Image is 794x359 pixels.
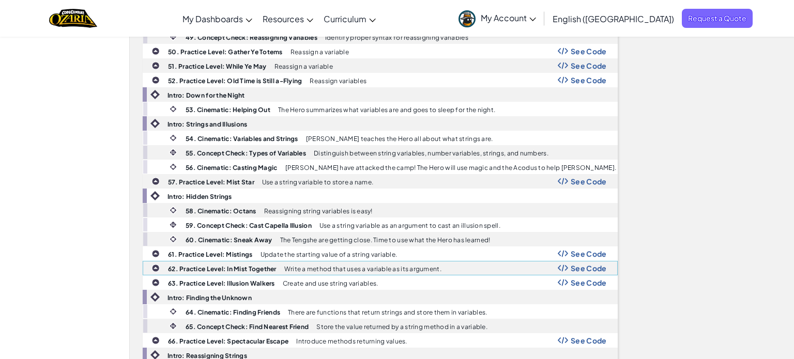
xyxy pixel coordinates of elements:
span: See Code [571,278,607,287]
a: 50. Practice Level: Gather Ye Totems Reassign a variable Show Code Logo See Code [143,44,618,58]
img: IconPracticeLevel.svg [151,177,160,185]
b: 57. Practice Level: Mist Star [168,178,254,186]
a: English ([GEOGRAPHIC_DATA]) [547,5,679,33]
b: 56. Cinematic: Casting Magic [186,164,278,171]
b: Intro: Hidden Strings [167,193,232,200]
b: 53. Cinematic: Helping Out [186,106,270,114]
img: IconPracticeLevel.svg [151,249,160,258]
b: 61. Practice Level: Mistings [168,251,253,258]
b: 60. Cinematic: Sneak Away [186,236,272,244]
b: 54. Cinematic: Variables and Strings [186,135,298,143]
a: 56. Cinematic: Casting Magic [PERSON_NAME] have attacked the camp! The Hero will use magic and th... [143,160,618,174]
b: Intro: Finding the Unknown [167,294,252,302]
a: 61. Practice Level: Mistings Update the starting value of a string variable. Show Code Logo See Code [143,246,618,261]
a: 60. Cinematic: Sneak Away The Tengshe are getting close. Time to use what the Hero has learned! [143,232,618,246]
img: Show Code Logo [558,279,568,286]
img: Show Code Logo [558,48,568,55]
a: 66. Practice Level: Spectacular Escape Introduce methods returning values. Show Code Logo See Code [143,333,618,348]
span: See Code [571,47,607,55]
b: 59. Concept Check: Cast Capella Illusion [186,222,312,229]
a: Request a Quote [682,9,753,28]
b: Intro: Strings and Illusions [167,120,248,128]
p: Reassign a variable [291,49,349,55]
span: Curriculum [324,13,367,24]
img: IconIntro.svg [150,90,160,99]
a: 51. Practice Level: While Ye May Reassign a variable Show Code Logo See Code [143,58,618,73]
p: Introduce methods returning values. [296,338,407,345]
img: Show Code Logo [558,62,568,69]
img: Home [49,8,97,29]
a: 63. Practice Level: Illusion Walkers Create and use string variables. Show Code Logo See Code [143,275,618,290]
img: IconCinematic.svg [169,162,178,171]
img: IconCinematic.svg [169,307,178,316]
a: 64. Cinematic: Finding Friends There are functions that return strings and store them in variables. [143,304,618,319]
b: 65. Concept Check: Find Nearest Friend [186,323,309,331]
img: IconInteractive.svg [169,148,178,157]
p: Update the starting value of a string variable. [261,251,398,258]
img: IconPracticeLevel.svg [151,76,160,84]
img: IconCinematic.svg [169,133,178,143]
p: There are functions that return strings and store them in variables. [288,309,487,316]
span: My Account [481,12,536,23]
img: Show Code Logo [558,76,568,84]
span: My Dashboards [182,13,243,24]
p: [PERSON_NAME] teaches the Hero all about what strings are. [306,135,493,142]
p: Reassigning string variables is easy! [264,208,373,214]
b: 52. Practice Level: Old Time is Still a-Flying [168,77,302,85]
a: Ozaria by CodeCombat logo [49,8,97,29]
p: Reassign variables [310,77,367,84]
span: See Code [571,264,607,272]
img: IconPracticeLevel.svg [151,264,160,272]
p: Create and use string variables. [283,280,378,287]
img: IconIntro.svg [150,292,160,302]
span: Resources [263,13,304,24]
a: My Dashboards [177,5,257,33]
img: IconPracticeLevel.svg [151,61,160,70]
img: IconInteractive.svg [169,220,178,229]
img: IconInteractive.svg [169,321,178,331]
img: IconPracticeLevel.svg [151,278,160,287]
span: English ([GEOGRAPHIC_DATA]) [553,13,674,24]
img: IconCinematic.svg [169,104,178,114]
p: Store the value returned by a string method in a variable. [316,323,487,330]
img: IconIntro.svg [150,119,160,128]
span: See Code [571,177,607,185]
img: IconCinematic.svg [169,206,178,215]
a: 54. Cinematic: Variables and Strings [PERSON_NAME] teaches the Hero all about what strings are. [143,131,618,145]
b: 49. Concept Check: Reassigning Variables [186,34,317,41]
a: 58. Cinematic: Octans Reassigning string variables is easy! [143,203,618,217]
b: 66. Practice Level: Spectacular Escape [168,337,288,345]
b: 62. Practice Level: In Mist Together [168,265,277,273]
img: Show Code Logo [558,337,568,344]
span: See Code [571,249,607,258]
p: Distinguish between string variables, number variables, strings, and numbers. [314,150,548,157]
img: IconInteractive.svg [169,32,178,41]
a: 52. Practice Level: Old Time is Still a-Flying Reassign variables Show Code Logo See Code [143,73,618,87]
img: Show Code Logo [558,250,568,257]
img: Show Code Logo [558,264,568,272]
a: My Account [453,2,541,35]
img: IconCinematic.svg [169,235,178,244]
b: Intro: Down for the Night [167,91,245,99]
img: Show Code Logo [558,178,568,185]
a: 57. Practice Level: Mist Star Use a string variable to store a name. Show Code Logo See Code [143,174,618,189]
img: IconPracticeLevel.svg [151,336,160,345]
img: avatar [459,10,476,27]
p: Use a string variable to store a name. [262,179,373,185]
b: 55. Concept Check: Types of Variables [186,149,306,157]
b: 64. Cinematic: Finding Friends [186,308,280,316]
a: 55. Concept Check: Types of Variables Distinguish between string variables, number variables, str... [143,145,618,160]
p: Use a string variable as an argument to cast an illusion spell. [319,222,500,229]
a: Resources [257,5,318,33]
p: Identify proper syntax for reassigning variables [325,34,468,41]
a: 65. Concept Check: Find Nearest Friend Store the value returned by a string method in a variable. [143,319,618,333]
p: Reassign a variable [274,63,333,70]
b: 63. Practice Level: Illusion Walkers [168,279,275,287]
a: 62. Practice Level: In Mist Together Write a method that uses a variable as its argument. Show Co... [143,261,618,275]
a: 49. Concept Check: Reassigning Variables Identify proper syntax for reassigning variables [143,29,618,44]
span: See Code [571,61,607,70]
span: See Code [571,76,607,84]
img: IconPracticeLevel.svg [151,47,160,55]
p: [PERSON_NAME] have attacked the camp! The Hero will use magic and the Acodus to help [PERSON_NAME]. [285,164,617,171]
